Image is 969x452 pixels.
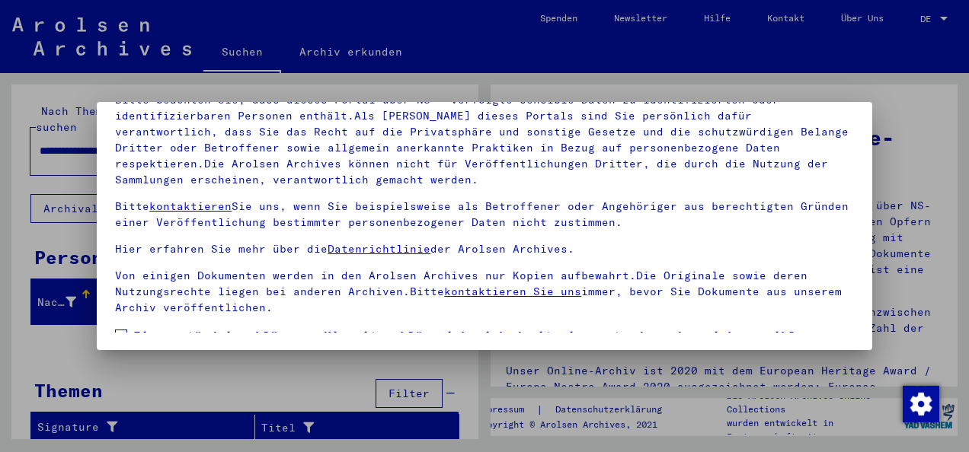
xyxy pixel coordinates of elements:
[115,199,854,231] p: Bitte Sie uns, wenn Sie beispielsweise als Betroffener oder Angehöriger aus berechtigten Gründen ...
[903,386,939,422] img: Zustimmung ändern
[115,92,854,188] p: Bitte beachten Sie, dass dieses Portal über NS - Verfolgte sensible Daten zu identifizierten oder...
[133,326,854,399] span: Einverständniserklärung: Hiermit erkläre ich mich damit einverstanden, dass ich sensible personen...
[115,241,854,257] p: Hier erfahren Sie mehr über die der Arolsen Archives.
[902,385,939,422] div: Zustimmung ändern
[115,268,854,316] p: Von einigen Dokumenten werden in den Arolsen Archives nur Kopien aufbewahrt.Die Originale sowie d...
[149,199,232,213] a: kontaktieren
[328,242,430,256] a: Datenrichtlinie
[444,285,581,298] a: kontaktieren Sie uns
